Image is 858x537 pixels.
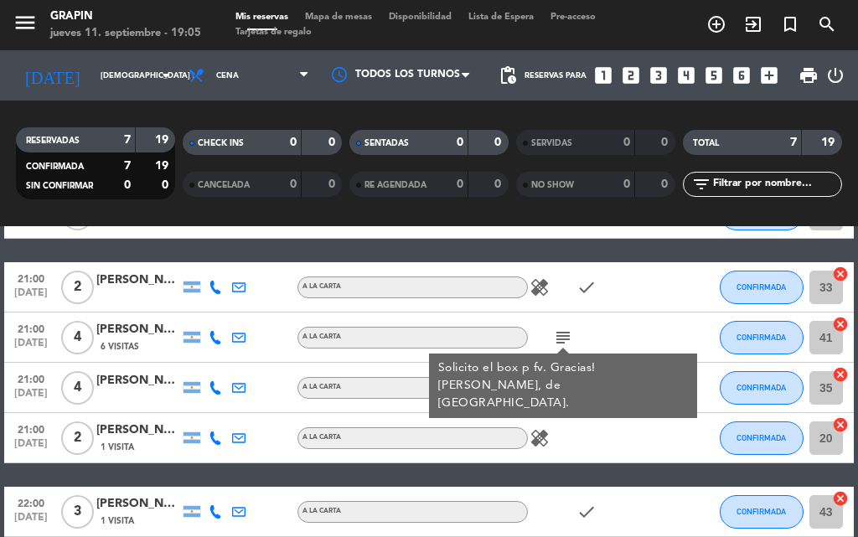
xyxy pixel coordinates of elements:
span: Mapa de mesas [297,13,380,22]
span: 21:00 [10,268,52,287]
span: [DATE] [10,338,52,357]
span: SERVIDAS [531,139,572,147]
input: Filtrar por nombre... [711,175,841,194]
i: menu [13,10,38,35]
i: check [576,502,597,522]
span: pending_actions [498,65,518,85]
span: Cena [216,71,239,80]
button: CONFIRMADA [720,421,804,455]
strong: 0 [290,178,297,190]
span: CHECK INS [198,139,244,147]
i: healing [530,428,550,448]
span: A LA CARTA [302,434,341,441]
button: CONFIRMADA [720,371,804,405]
span: 1 Visita [101,514,134,528]
span: 6 Visitas [101,340,139,354]
span: 4 [61,371,94,405]
i: filter_list [691,174,711,194]
button: CONFIRMADA [720,495,804,529]
span: CONFIRMADA [737,433,786,442]
i: turned_in_not [780,14,800,34]
i: [DATE] [13,59,92,92]
span: [DATE] [10,438,52,457]
span: 21:00 [10,369,52,388]
strong: 0 [623,137,630,148]
div: [PERSON_NAME] [96,494,180,514]
strong: 19 [155,160,172,172]
strong: 7 [124,134,131,146]
span: 22:00 [10,493,52,512]
i: looks_one [592,65,614,86]
span: CONFIRMADA [737,282,786,292]
div: [PERSON_NAME] [96,371,180,390]
span: SENTADAS [364,139,409,147]
span: CONFIRMADA [737,507,786,516]
span: 3 [61,495,94,529]
i: cancel [832,316,849,333]
div: Solicito el box p fv. Gracias! [PERSON_NAME], de [GEOGRAPHIC_DATA]. [438,359,689,412]
i: looks_6 [731,65,752,86]
span: [DATE] [10,388,52,407]
span: CONFIRMADA [737,383,786,392]
span: 21:00 [10,419,52,438]
i: exit_to_app [743,14,763,34]
strong: 0 [661,178,671,190]
span: 4 [61,321,94,354]
strong: 0 [623,178,630,190]
div: jueves 11. septiembre - 19:05 [50,25,201,42]
i: subject [553,328,573,348]
i: power_settings_new [825,65,845,85]
strong: 0 [457,137,463,148]
span: RE AGENDADA [364,181,426,189]
span: A LA CARTA [302,333,341,340]
i: check [576,277,597,297]
strong: 0 [162,179,172,191]
span: Tarjetas de regalo [227,28,320,37]
strong: 7 [790,137,797,148]
strong: 0 [328,178,339,190]
div: [PERSON_NAME] [96,421,180,440]
button: CONFIRMADA [720,271,804,304]
i: cancel [832,366,849,383]
div: GRAPIN [50,8,201,25]
strong: 0 [328,137,339,148]
span: Mis reservas [227,13,297,22]
span: TOTAL [693,139,719,147]
span: A LA CARTA [302,384,341,390]
strong: 0 [124,179,131,191]
span: [DATE] [10,512,52,531]
i: looks_5 [703,65,725,86]
span: 2 [61,271,94,304]
i: search [817,14,837,34]
strong: 19 [155,134,172,146]
span: RESERVADAS [26,137,80,145]
span: Pre-acceso [542,13,604,22]
span: 1 Visita [101,441,134,454]
span: A LA CARTA [302,283,341,290]
div: [PERSON_NAME] [96,320,180,339]
span: 21:00 [10,318,52,338]
span: CANCELADA [198,181,250,189]
i: add_box [758,65,780,86]
div: LOG OUT [825,50,845,101]
i: looks_3 [648,65,669,86]
i: arrow_drop_down [156,65,176,85]
strong: 0 [494,178,504,190]
span: 2 [61,421,94,455]
i: cancel [832,416,849,433]
div: [PERSON_NAME] [96,271,180,290]
strong: 0 [457,178,463,190]
span: CONFIRMADA [737,333,786,342]
span: print [799,65,819,85]
strong: 0 [494,137,504,148]
span: Lista de Espera [460,13,542,22]
span: Disponibilidad [380,13,460,22]
span: [DATE] [10,287,52,307]
span: Reservas para [525,71,587,80]
i: cancel [832,490,849,507]
strong: 7 [124,160,131,172]
button: CONFIRMADA [720,321,804,354]
button: menu [13,10,38,41]
span: CONFIRMADA [26,163,84,171]
i: cancel [832,266,849,282]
